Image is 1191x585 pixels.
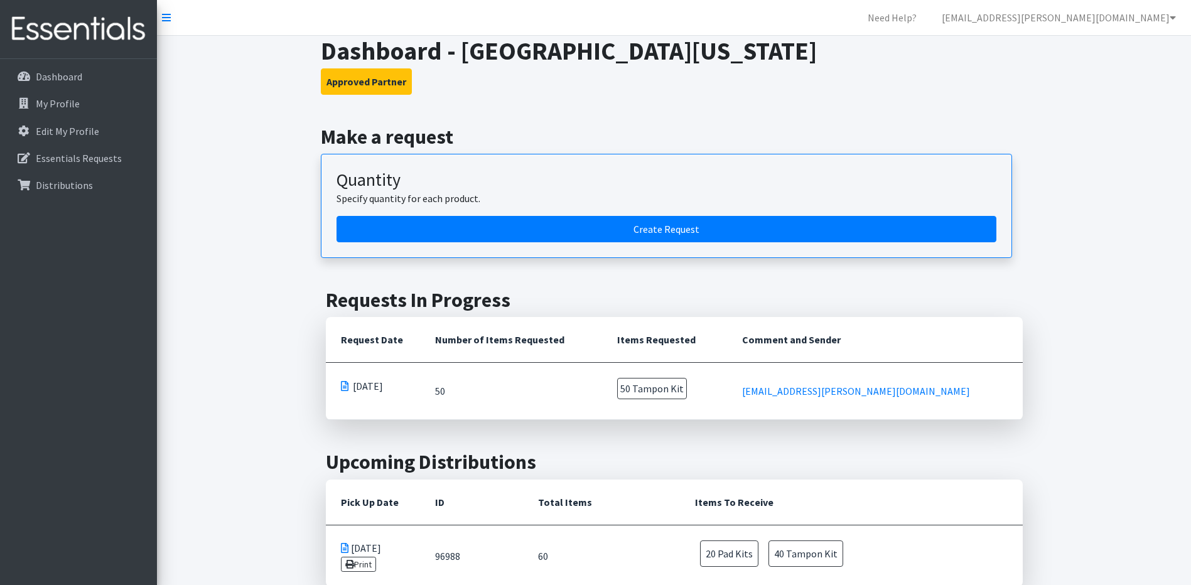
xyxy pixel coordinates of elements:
span: [DATE] [353,378,383,394]
a: Need Help? [858,5,927,30]
p: Specify quantity for each product. [337,191,996,206]
span: 20 Pad Kits [700,540,758,567]
h2: Requests In Progress [326,288,1023,312]
a: Distributions [5,173,152,198]
p: Distributions [36,179,93,191]
h1: Dashboard - [GEOGRAPHIC_DATA][US_STATE] [321,36,1027,66]
a: Print [341,557,377,572]
a: Dashboard [5,64,152,89]
th: Comment and Sender [727,317,1023,363]
h2: Upcoming Distributions [326,450,1023,474]
th: Pick Up Date [326,480,420,525]
a: [EMAIL_ADDRESS][PERSON_NAME][DOMAIN_NAME] [742,385,970,397]
button: Approved Partner [321,68,412,95]
th: Items To Receive [680,480,1022,525]
span: 50 Tampon Kit [617,378,687,399]
p: Dashboard [36,70,82,83]
a: My Profile [5,91,152,116]
th: Number of Items Requested [420,317,603,363]
p: Essentials Requests [36,152,122,164]
td: 50 [420,363,603,420]
a: Create a request by quantity [337,216,996,242]
th: Request Date [326,317,420,363]
img: HumanEssentials [5,8,152,50]
h3: Quantity [337,169,996,191]
h2: Make a request [321,125,1027,149]
th: Items Requested [602,317,726,363]
th: Total Items [523,480,680,525]
a: Essentials Requests [5,146,152,171]
span: 40 Tampon Kit [768,540,843,567]
a: [EMAIL_ADDRESS][PERSON_NAME][DOMAIN_NAME] [932,5,1186,30]
p: Edit My Profile [36,125,99,137]
th: ID [420,480,523,525]
p: My Profile [36,97,80,110]
a: Edit My Profile [5,119,152,144]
